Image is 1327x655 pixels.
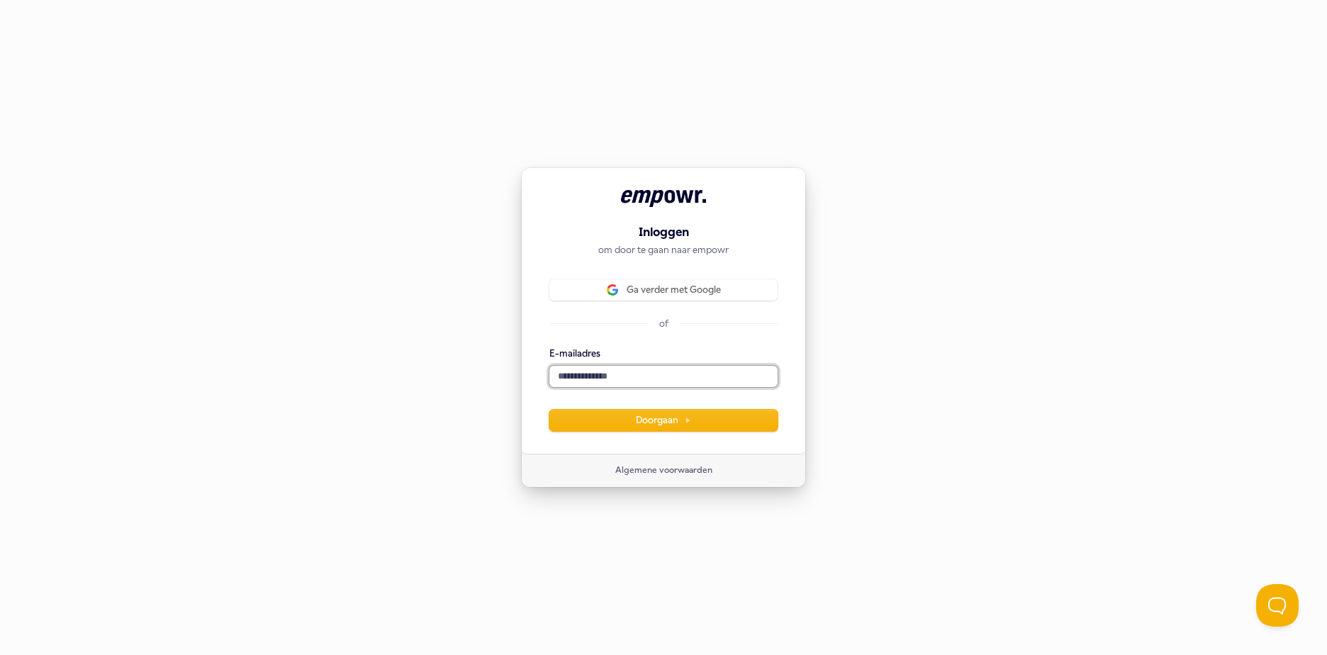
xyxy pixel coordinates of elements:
span: Doorgaan [636,414,691,427]
label: E-mailadres [549,347,600,360]
img: Sign in with Google [607,284,618,296]
button: Sign in with GoogleGa verder met Google [549,279,778,301]
button: Doorgaan [549,410,778,431]
p: of [659,318,668,330]
p: om door te gaan naar empowr [549,244,778,257]
iframe: Help Scout Beacon - Open [1256,584,1299,627]
h1: Inloggen [549,224,778,241]
a: Algemene voorwaarden [615,465,712,476]
span: Ga verder met Google [627,284,721,296]
img: empowr [621,190,706,207]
